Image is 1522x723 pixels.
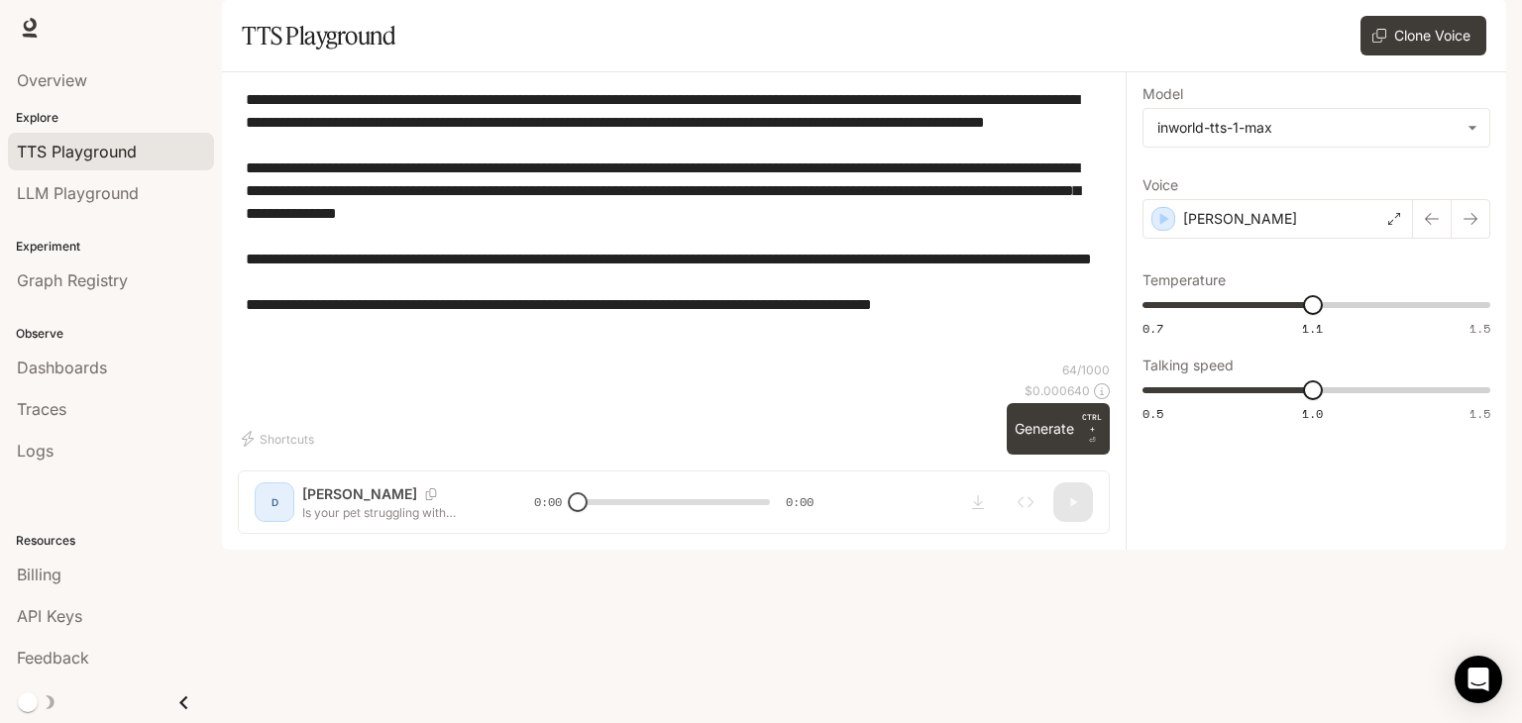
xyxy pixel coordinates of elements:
[1082,411,1102,435] p: CTRL +
[242,16,395,55] h1: TTS Playground
[1142,87,1183,101] p: Model
[238,423,322,455] button: Shortcuts
[1142,178,1178,192] p: Voice
[1142,405,1163,422] span: 0.5
[1142,273,1226,287] p: Temperature
[1183,209,1297,229] p: [PERSON_NAME]
[1143,109,1489,147] div: inworld-tts-1-max
[1302,405,1323,422] span: 1.0
[1360,16,1486,55] button: Clone Voice
[1142,320,1163,337] span: 0.7
[1007,403,1110,455] button: GenerateCTRL +⏎
[1302,320,1323,337] span: 1.1
[1157,118,1458,138] div: inworld-tts-1-max
[1469,405,1490,422] span: 1.5
[1469,320,1490,337] span: 1.5
[1142,359,1234,372] p: Talking speed
[1082,411,1102,447] p: ⏎
[1455,656,1502,703] div: Open Intercom Messenger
